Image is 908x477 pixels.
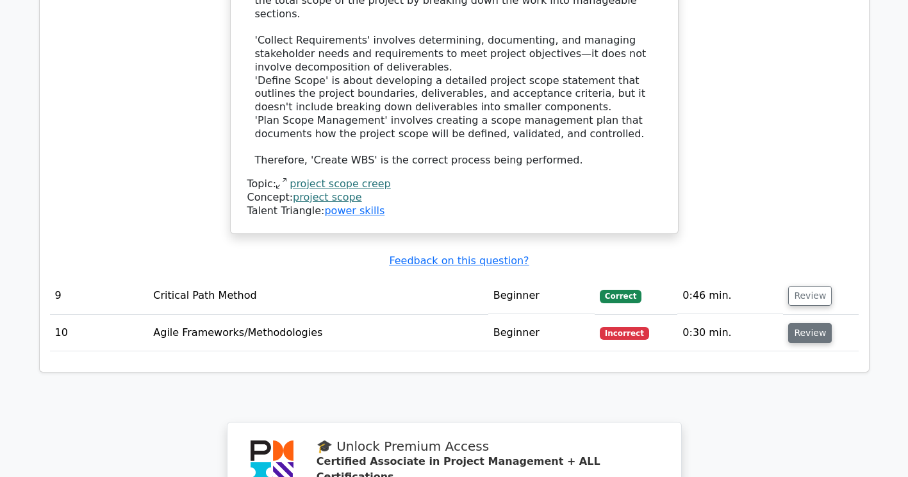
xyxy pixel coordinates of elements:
[488,315,595,351] td: Beginner
[290,178,391,190] a: project scope creep
[324,205,384,217] a: power skills
[148,315,488,351] td: Agile Frameworks/Methodologies
[788,286,832,306] button: Review
[488,278,595,314] td: Beginner
[788,323,832,343] button: Review
[389,255,529,267] a: Feedback on this question?
[600,290,641,303] span: Correct
[247,178,661,191] div: Topic:
[293,191,362,203] a: project scope
[677,278,783,314] td: 0:46 min.
[600,327,649,340] span: Incorrect
[50,278,149,314] td: 9
[677,315,783,351] td: 0:30 min.
[50,315,149,351] td: 10
[148,278,488,314] td: Critical Path Method
[247,191,661,205] div: Concept:
[247,178,661,217] div: Talent Triangle:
